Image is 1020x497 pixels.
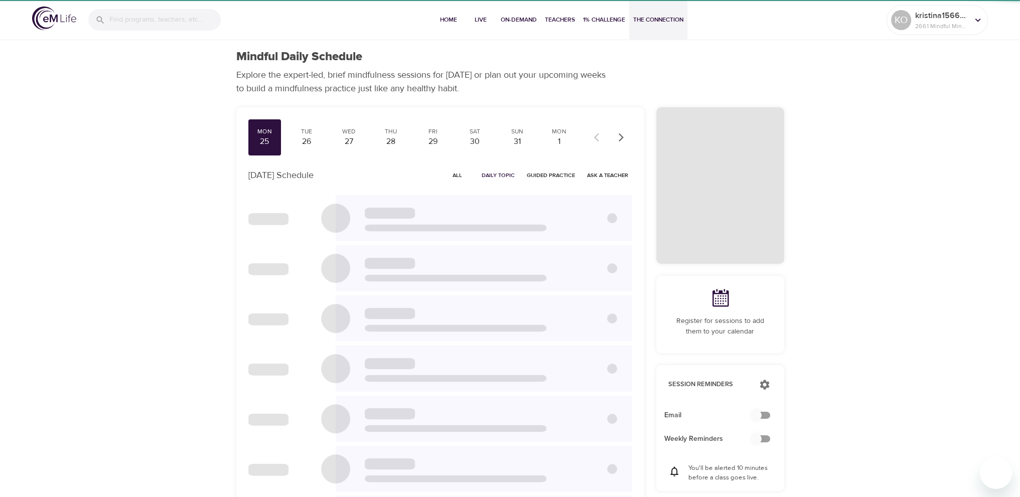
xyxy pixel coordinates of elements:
p: Session Reminders [668,380,749,390]
span: Home [436,15,461,25]
span: Guided Practice [527,171,575,180]
div: Mon [252,127,277,136]
p: [DATE] Schedule [248,169,314,182]
div: 26 [294,136,319,147]
img: logo [32,7,76,30]
p: Explore the expert-led, brief mindfulness sessions for [DATE] or plan out your upcoming weeks to ... [236,68,613,95]
p: 2661 Mindful Minutes [915,22,968,31]
span: 1% Challenge [583,15,625,25]
input: Find programs, teachers, etc... [109,9,221,31]
div: Mon [547,127,572,136]
h1: Mindful Daily Schedule [236,50,362,64]
span: Teachers [545,15,575,25]
p: Register for sessions to add them to your calendar [668,316,772,337]
span: Ask a Teacher [587,171,628,180]
span: All [446,171,470,180]
button: Daily Topic [478,168,519,183]
div: 28 [378,136,403,147]
div: Tue [294,127,319,136]
div: 29 [420,136,446,147]
p: You'll be alerted 10 minutes before a class goes live. [688,463,772,483]
div: KO [891,10,911,30]
div: 30 [463,136,488,147]
span: Email [664,410,760,421]
div: Sun [505,127,530,136]
div: Wed [336,127,361,136]
span: On-Demand [501,15,537,25]
span: Live [469,15,493,25]
span: Daily Topic [482,171,515,180]
button: Guided Practice [523,168,579,183]
p: kristina1566334809 [915,10,968,22]
button: All [442,168,474,183]
span: The Connection [633,15,683,25]
div: Thu [378,127,403,136]
button: Ask a Teacher [583,168,632,183]
div: Fri [420,127,446,136]
iframe: Button to launch messaging window [980,457,1012,489]
div: 31 [505,136,530,147]
div: 25 [252,136,277,147]
span: Weekly Reminders [664,434,760,444]
div: 27 [336,136,361,147]
div: Sat [463,127,488,136]
div: 1 [547,136,572,147]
